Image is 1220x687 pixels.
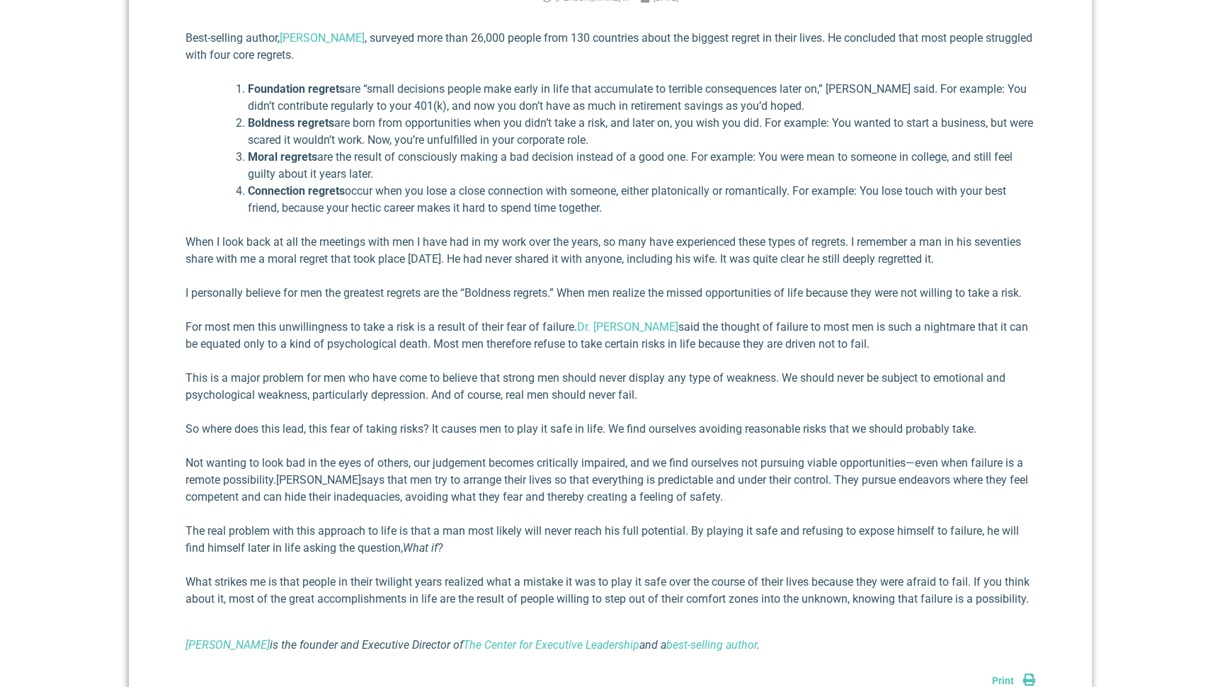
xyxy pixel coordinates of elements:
[186,638,270,652] a: [PERSON_NAME]
[248,116,334,130] strong: Boldness regrets
[666,638,757,652] a: best-selling author
[186,574,1035,608] p: What strikes me is that people in their twilight years realized what a mistake it was to play it ...
[577,320,678,334] a: Dr. [PERSON_NAME]
[992,675,1035,686] a: Print
[248,81,1035,115] li: are “small decisions people make early in life that accumulate to terrible consequences later on,...
[992,675,1014,686] span: Print
[186,234,1035,268] p: When I look back at all the meetings with men I have had in my work over the years, so many have ...
[186,30,1035,64] p: Best-selling author, , surveyed more than 26,000 people from 130 countries about the biggest regr...
[248,150,317,164] strong: Moral regrets
[403,541,443,555] em: What if?
[248,82,345,96] strong: Foundation regrets
[463,638,639,652] a: The Center for Executive Leadership
[276,473,361,487] a: [PERSON_NAME]
[248,184,345,198] strong: Connection regrets
[248,115,1035,149] li: are born from opportunities when you didn’t take a risk, and later on, you wish you did. For exam...
[186,638,760,652] i: is the founder and Executive Director of and a .
[248,149,1035,183] li: are the result of consciously making a bad decision instead of a good one. For example: You were ...
[186,523,1035,557] p: The real problem with this approach to life is that a man most likely will never reach his full p...
[186,455,1035,506] p: Not wanting to look bad in the eyes of others, our judgement becomes critically impaired, and we ...
[280,31,365,45] a: [PERSON_NAME]
[186,421,1035,438] p: So where does this lead, this fear of taking risks? It causes men to play it safe in life. We fin...
[186,285,1035,302] p: I personally believe for men the greatest regrets are the “Boldness regrets.” When men realize th...
[186,319,1035,353] p: For most men this unwillingness to take a risk is a result of their fear of failure. said the tho...
[248,183,1035,217] li: occur when you lose a close connection with someone, either platonically or romantically. For exa...
[186,370,1035,404] p: This is a major problem for men who have come to believe that strong men should never display any...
